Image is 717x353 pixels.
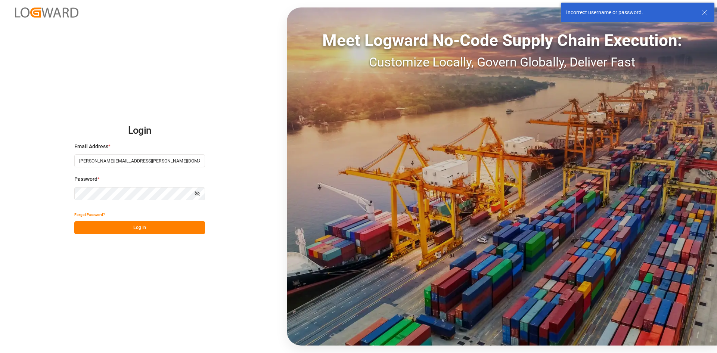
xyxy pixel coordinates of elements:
span: Email Address [74,143,108,151]
button: Log In [74,221,205,234]
span: Password [74,175,97,183]
button: Forgot Password? [74,208,105,221]
div: Incorrect username or password. [566,9,695,16]
input: Enter your email [74,154,205,167]
h2: Login [74,119,205,143]
div: Meet Logward No-Code Supply Chain Execution: [287,28,717,53]
div: Customize Locally, Govern Globally, Deliver Fast [287,53,717,72]
img: Logward_new_orange.png [15,7,78,18]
